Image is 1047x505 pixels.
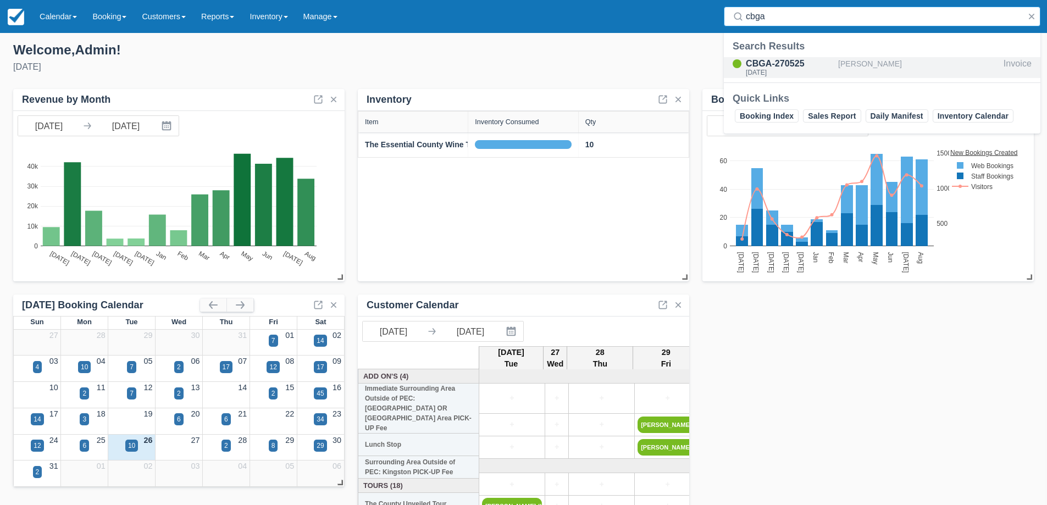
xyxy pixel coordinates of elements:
a: + [482,419,542,431]
div: 2 [36,467,40,477]
a: + [572,441,631,453]
a: + [482,441,542,453]
a: Inventory Calendar [933,109,1013,123]
span: Wed [171,318,186,326]
div: 7 [272,336,275,346]
input: Start Date [18,116,80,136]
div: 12 [34,441,41,451]
div: 3 [82,414,86,424]
a: Sales Report [803,109,861,123]
th: Surrounding Area Outside of PEC: Kingston PICK-UP Fee [358,456,479,479]
div: [DATE] Booking Calendar [22,299,200,312]
a: 22 [285,409,294,418]
div: 10 [81,362,88,372]
div: 29 [317,441,324,451]
span: Mon [77,318,92,326]
div: Quick Links [733,92,1032,105]
div: 17 [317,362,324,372]
a: [PERSON_NAME] [638,417,697,433]
button: Interact with the calendar and add the check-in date for your trip. [157,116,179,136]
div: 10 [128,441,135,451]
a: + [482,479,542,491]
a: 23 [333,409,341,418]
input: Search ( / ) [746,7,1023,26]
div: [DATE] [746,69,834,76]
a: + [572,479,631,491]
input: Start Date [707,116,769,136]
a: 25 [97,436,106,445]
a: 06 [333,462,341,470]
div: Invoice [1004,57,1032,78]
div: Welcome , Admin ! [13,42,515,58]
a: 31 [238,331,247,340]
a: 30 [191,331,200,340]
a: 27 [49,331,58,340]
strong: 10 [585,140,594,149]
a: 17 [49,409,58,418]
div: Customer Calendar [367,299,459,312]
a: 04 [238,462,247,470]
a: + [638,392,697,404]
div: 34 [317,414,324,424]
a: 24 [49,436,58,445]
a: 29 [144,331,153,340]
a: + [548,441,566,453]
a: 12 [144,383,153,392]
a: 14 [238,383,247,392]
div: Inventory [367,93,412,106]
a: 04 [97,357,106,365]
div: 2 [272,389,275,398]
th: 27 Wed [544,346,567,370]
a: + [572,419,631,431]
a: [PERSON_NAME] [638,439,697,456]
text: New Bookings Created [951,148,1018,156]
button: Interact with the calendar and add the check-in date for your trip. [501,321,523,341]
a: 10 [49,383,58,392]
a: 02 [333,331,341,340]
a: 26 [144,436,153,445]
th: 29 Fri [633,346,699,370]
a: 05 [144,357,153,365]
a: 29 [285,436,294,445]
div: 2 [82,389,86,398]
input: Start Date [363,321,424,341]
div: Bookings & Website Visitors [711,93,847,106]
th: 28 Thu [567,346,633,370]
div: 2 [177,362,181,372]
a: 15 [285,383,294,392]
div: [DATE] [13,60,515,74]
a: 30 [333,436,341,445]
div: 2 [177,389,181,398]
div: 6 [82,441,86,451]
a: 28 [238,436,247,445]
div: [PERSON_NAME] [838,57,999,78]
img: checkfront-main-nav-mini-logo.png [8,9,24,25]
a: 03 [49,357,58,365]
div: Item [365,118,379,126]
th: Immediate Surrounding Area Outside of PEC: [GEOGRAPHIC_DATA] OR [GEOGRAPHIC_DATA] Area PICK-UP Fee [358,384,479,434]
a: Tours (18) [361,480,477,491]
a: + [548,392,566,404]
a: 07 [238,357,247,365]
a: + [548,419,566,431]
div: 14 [34,414,41,424]
div: 7 [130,362,134,372]
span: Sat [315,318,326,326]
div: 8 [272,441,275,451]
a: 10 [585,139,594,151]
input: End Date [440,321,501,341]
a: 06 [191,357,200,365]
div: 12 [269,362,276,372]
a: CBGA-270525[DATE][PERSON_NAME]Invoice [724,57,1040,78]
div: 6 [177,414,181,424]
div: Search Results [733,40,1032,53]
th: Lunch Stop [358,434,479,456]
a: Booking Index [735,109,799,123]
span: Sun [30,318,43,326]
a: 27 [191,436,200,445]
a: 13 [191,383,200,392]
a: 20 [191,409,200,418]
div: Qty [585,118,596,126]
a: + [572,392,631,404]
a: + [482,392,542,404]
